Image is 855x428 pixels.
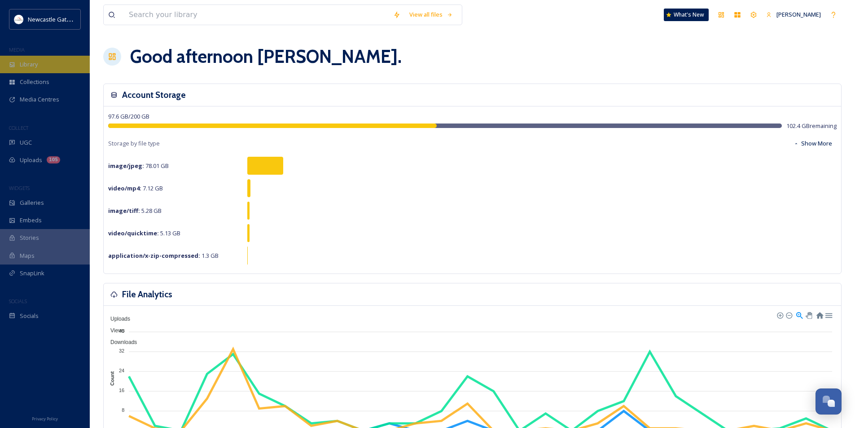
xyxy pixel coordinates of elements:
[824,311,832,318] div: Menu
[108,207,162,215] span: 5.28 GB
[47,156,60,163] div: 105
[130,43,402,70] h1: Good afternoon [PERSON_NAME] .
[776,312,783,318] div: Zoom In
[9,185,30,191] span: WIDGETS
[14,15,23,24] img: DqD9wEUd_400x400.jpg
[119,368,124,373] tspan: 24
[20,312,39,320] span: Socials
[9,298,27,304] span: SOCIALS
[108,252,200,260] strong: application/x-zip-compressed :
[104,339,137,345] span: Downloads
[664,9,709,21] a: What's New
[816,388,842,415] button: Open Chat
[20,199,44,207] span: Galleries
[20,252,35,260] span: Maps
[119,328,124,333] tspan: 40
[104,327,125,334] span: Views
[789,135,837,152] button: Show More
[108,162,169,170] span: 78.01 GB
[762,6,825,23] a: [PERSON_NAME]
[785,312,792,318] div: Zoom Out
[122,288,172,301] h3: File Analytics
[108,229,159,237] strong: video/quicktime :
[32,416,58,422] span: Privacy Policy
[28,15,110,23] span: Newcastle Gateshead Initiative
[20,60,38,69] span: Library
[108,184,163,192] span: 7.12 GB
[806,312,811,318] div: Panning
[108,139,160,148] span: Storage by file type
[786,122,837,130] span: 102.4 GB remaining
[110,371,115,386] text: Count
[20,138,32,147] span: UGC
[20,269,44,278] span: SnapLink
[108,229,180,237] span: 5.13 GB
[119,348,124,353] tspan: 32
[20,95,59,104] span: Media Centres
[9,124,28,131] span: COLLECT
[20,78,49,86] span: Collections
[119,388,124,393] tspan: 16
[108,112,149,120] span: 97.6 GB / 200 GB
[108,207,140,215] strong: image/tiff :
[122,407,124,413] tspan: 8
[795,311,803,318] div: Selection Zoom
[108,184,141,192] strong: video/mp4 :
[20,234,39,242] span: Stories
[816,311,823,318] div: Reset Zoom
[32,413,58,424] a: Privacy Policy
[20,156,42,164] span: Uploads
[405,6,457,23] a: View all files
[9,46,25,53] span: MEDIA
[108,162,144,170] strong: image/jpeg :
[20,216,42,225] span: Embeds
[124,5,389,25] input: Search your library
[776,10,821,18] span: [PERSON_NAME]
[122,88,186,101] h3: Account Storage
[104,316,130,322] span: Uploads
[108,252,219,260] span: 1.3 GB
